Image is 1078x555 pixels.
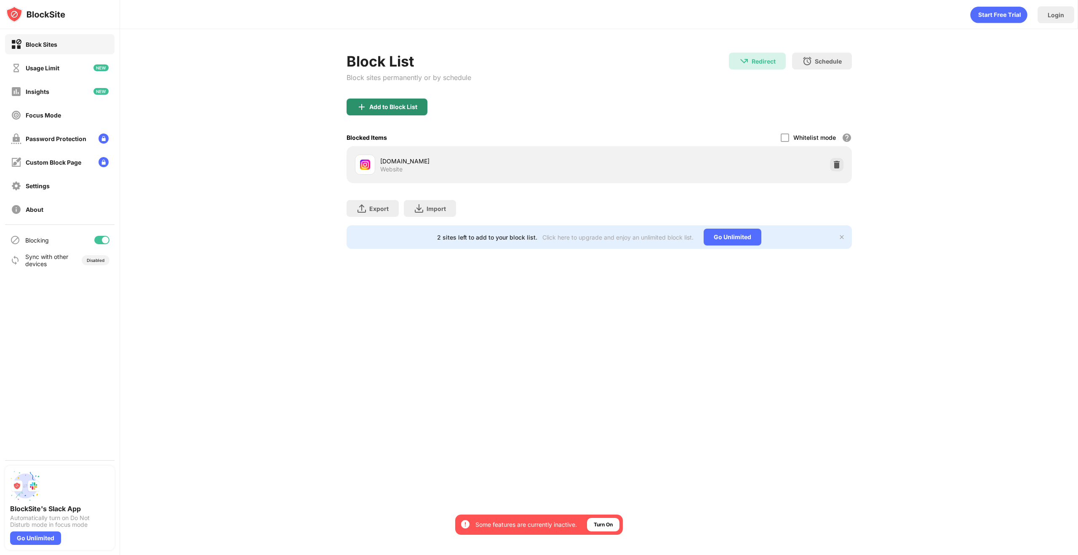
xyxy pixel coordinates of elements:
div: Usage Limit [26,64,59,72]
div: Some features are currently inactive. [475,520,577,529]
div: Turn On [594,520,613,529]
div: [DOMAIN_NAME] [380,157,599,165]
div: Sync with other devices [25,253,69,267]
div: About [26,206,43,213]
div: Redirect [752,58,776,65]
div: Automatically turn on Do Not Disturb mode in focus mode [10,515,109,528]
img: x-button.svg [838,234,845,240]
img: blocking-icon.svg [10,235,20,245]
div: Blocked Items [347,134,387,141]
img: settings-off.svg [11,181,21,191]
img: insights-off.svg [11,86,21,97]
div: Import [427,205,446,212]
img: new-icon.svg [93,64,109,71]
img: logo-blocksite.svg [6,6,65,23]
div: Click here to upgrade and enjoy an unlimited block list. [542,234,694,241]
div: Block Sites [26,41,57,48]
div: Login [1048,11,1064,19]
img: block-on.svg [11,39,21,50]
div: Settings [26,182,50,189]
div: Password Protection [26,135,86,142]
img: password-protection-off.svg [11,133,21,144]
img: sync-icon.svg [10,255,20,265]
div: Go Unlimited [10,531,61,545]
img: focus-off.svg [11,110,21,120]
div: Custom Block Page [26,159,81,166]
div: Whitelist mode [793,134,836,141]
div: Add to Block List [369,104,417,110]
img: customize-block-page-off.svg [11,157,21,168]
img: about-off.svg [11,204,21,215]
div: Focus Mode [26,112,61,119]
div: Disabled [87,258,104,263]
img: lock-menu.svg [99,133,109,144]
img: new-icon.svg [93,88,109,95]
div: 2 sites left to add to your block list. [437,234,537,241]
div: Blocking [25,237,49,244]
img: push-slack.svg [10,471,40,501]
div: Export [369,205,389,212]
img: error-circle-white.svg [460,519,470,529]
img: lock-menu.svg [99,157,109,167]
div: Insights [26,88,49,95]
div: Block sites permanently or by schedule [347,73,471,82]
div: animation [970,6,1027,23]
div: Schedule [815,58,842,65]
div: BlockSite's Slack App [10,504,109,513]
div: Go Unlimited [704,229,761,245]
img: time-usage-off.svg [11,63,21,73]
div: Website [380,165,403,173]
div: Block List [347,53,471,70]
img: favicons [360,160,370,170]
